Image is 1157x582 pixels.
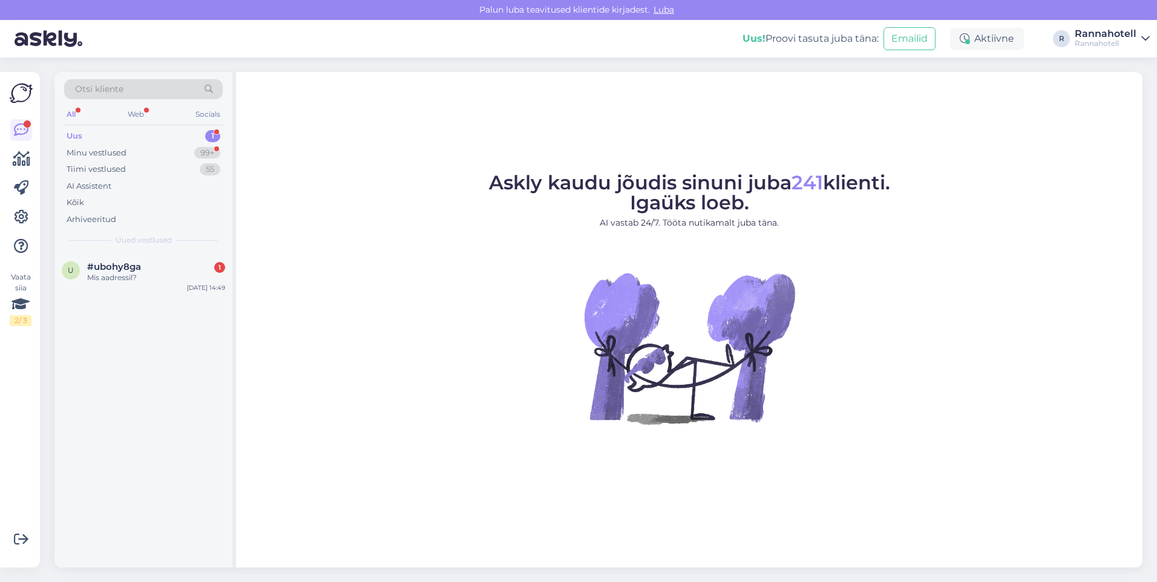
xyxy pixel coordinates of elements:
[187,283,225,292] div: [DATE] 14:49
[650,4,678,15] span: Luba
[1075,29,1136,39] div: Rannahotell
[67,197,84,209] div: Kõik
[10,272,31,326] div: Vaata siia
[792,171,823,194] span: 241
[214,262,225,273] div: 1
[67,214,116,226] div: Arhiveeritud
[67,163,126,175] div: Tiimi vestlused
[1075,29,1150,48] a: RannahotellRannahotell
[125,106,146,122] div: Web
[67,130,82,142] div: Uus
[205,130,220,142] div: 1
[580,239,798,457] img: No Chat active
[87,272,225,283] div: Mis aadressil?
[742,31,879,46] div: Proovi tasuta juba täna:
[489,171,890,214] span: Askly kaudu jõudis sinuni juba klienti. Igaüks loeb.
[67,147,126,159] div: Minu vestlused
[67,180,111,192] div: AI Assistent
[194,147,220,159] div: 99+
[193,106,223,122] div: Socials
[68,266,74,275] span: u
[742,33,765,44] b: Uus!
[883,27,936,50] button: Emailid
[489,217,890,229] p: AI vastab 24/7. Tööta nutikamalt juba täna.
[10,82,33,105] img: Askly Logo
[950,28,1024,50] div: Aktiivne
[1075,39,1136,48] div: Rannahotell
[64,106,78,122] div: All
[75,83,123,96] span: Otsi kliente
[1053,30,1070,47] div: R
[116,235,172,246] span: Uued vestlused
[200,163,220,175] div: 55
[87,261,141,272] span: #ubohy8ga
[10,315,31,326] div: 2 / 3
